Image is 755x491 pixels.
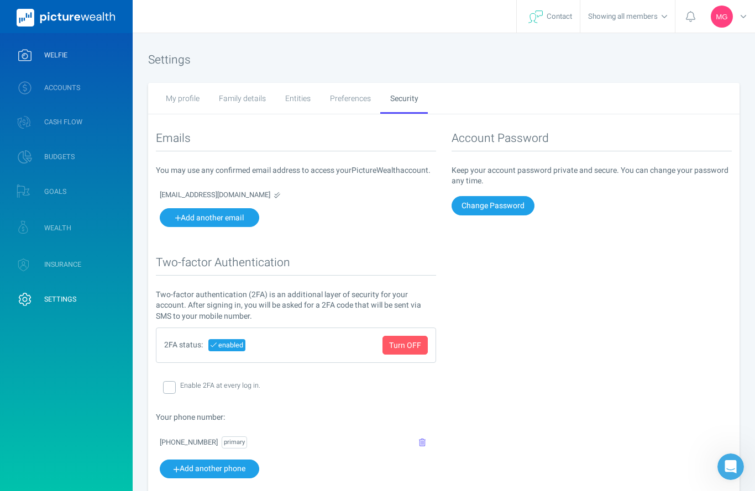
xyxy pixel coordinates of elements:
[160,208,259,227] button: Add another email
[44,118,82,126] span: CASH FLOW
[44,187,66,196] span: GOALS
[528,10,543,23] img: svg+xml;base64,PHN2ZyB4bWxucz0iaHR0cDovL3d3dy53My5vcmcvMjAwMC9zdmciIHdpZHRoPSIyNyIgaGVpZ2h0PSIyNC...
[44,224,71,233] span: WEALTH
[274,190,280,200] span: Primary email address
[717,453,744,480] iframe: Intercom live chat
[156,287,436,324] p: Two-factor authentication (2FA) is an additional layer of security for your account. After signin...
[320,83,380,114] div: Preferences
[180,381,428,390] label: Enable 2FA at every log in.
[452,163,732,188] p: Keep your account password private and secure. You can change your password any time.
[44,260,81,269] span: INSURANCE
[44,152,75,161] span: BUDGETS
[160,437,218,447] span: [PHONE_NUMBER]
[716,13,727,21] span: MG
[380,83,428,114] div: Security
[156,83,209,114] div: My profile
[160,460,259,478] button: Add another phone
[156,250,436,276] h2: Two-factor Authentication
[382,336,428,355] button: Turn OFF
[275,83,320,114] div: Entities
[17,9,115,27] img: PictureWealth
[209,83,275,114] div: Family details
[156,163,436,178] p: You may use any confirmed email address to access your PictureWealth account.
[156,126,436,151] h2: Emails
[222,436,247,448] span: primary
[452,126,732,151] h2: Account Password
[156,186,421,204] td: [EMAIL_ADDRESS][DOMAIN_NAME]
[44,295,76,304] span: SETTINGS
[452,196,534,215] button: Change Password
[44,51,67,60] span: WELFIE
[208,339,245,351] span: enabled
[156,410,436,425] p: Your phone number :
[156,331,296,359] div: 2FA status:
[44,83,80,92] span: ACCOUNTS
[711,6,733,28] div: Moulika Gunessee
[148,52,740,67] h1: Settings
